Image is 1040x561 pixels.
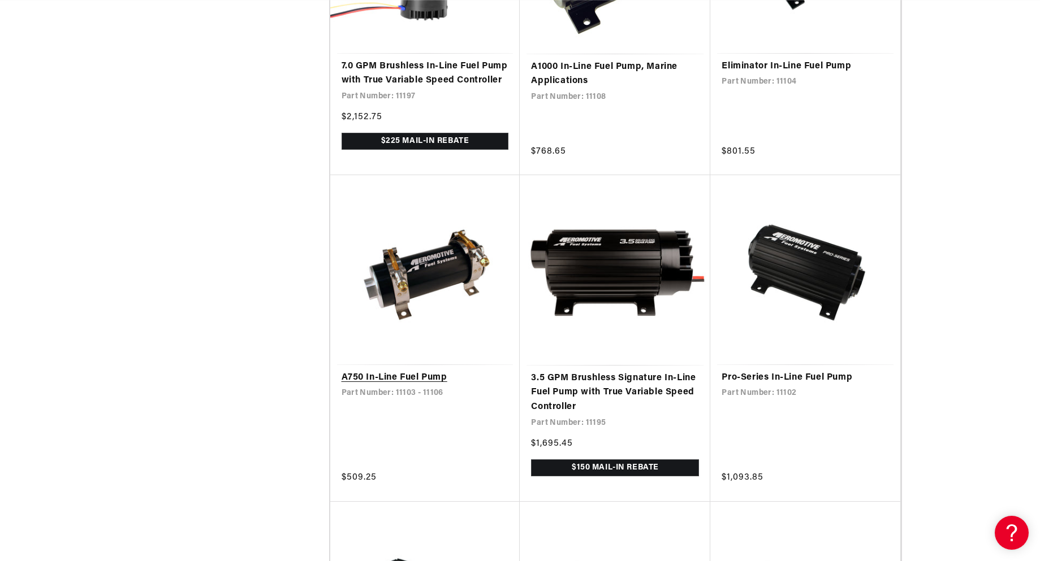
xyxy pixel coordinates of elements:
[531,60,699,89] a: A1000 In-Line Fuel Pump, Marine Applications
[722,371,889,385] a: Pro-Series In-Line Fuel Pump
[531,371,699,415] a: 3.5 GPM Brushless Signature In-Line Fuel Pump with True Variable Speed Controller
[722,59,889,74] a: Eliminator In-Line Fuel Pump
[342,371,509,385] a: A750 In-Line Fuel Pump
[342,59,509,88] a: 7.0 GPM Brushless In-Line Fuel Pump with True Variable Speed Controller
